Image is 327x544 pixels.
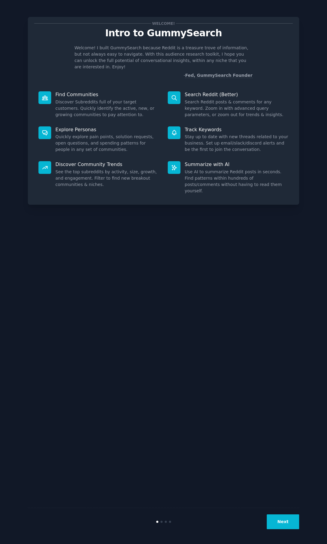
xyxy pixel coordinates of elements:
[185,73,253,78] a: Fed, GummySearch Founder
[267,514,299,529] button: Next
[55,91,159,98] p: Find Communities
[185,126,289,133] p: Track Keywords
[185,91,289,98] p: Search Reddit (Better)
[55,134,159,153] dd: Quickly explore pain points, solution requests, open questions, and spending patterns for people ...
[183,72,253,79] div: -
[74,45,253,70] p: Welcome! I built GummySearch because Reddit is a treasure trove of information, but not always ea...
[185,169,289,194] dd: Use AI to summarize Reddit posts in seconds. Find patterns within hundreds of posts/comments with...
[55,169,159,188] dd: See the top subreddits by activity, size, growth, and engagement. Filter to find new breakout com...
[55,126,159,133] p: Explore Personas
[55,161,159,168] p: Discover Community Trends
[34,28,293,38] p: Intro to GummySearch
[151,20,176,27] span: Welcome!
[185,161,289,168] p: Summarize with AI
[185,134,289,153] dd: Stay up to date with new threads related to your business. Set up email/slack/discord alerts and ...
[55,99,159,118] dd: Discover Subreddits full of your target customers. Quickly identify the active, new, or growing c...
[185,99,289,118] dd: Search Reddit posts & comments for any keyword. Zoom in with advanced query parameters, or zoom o...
